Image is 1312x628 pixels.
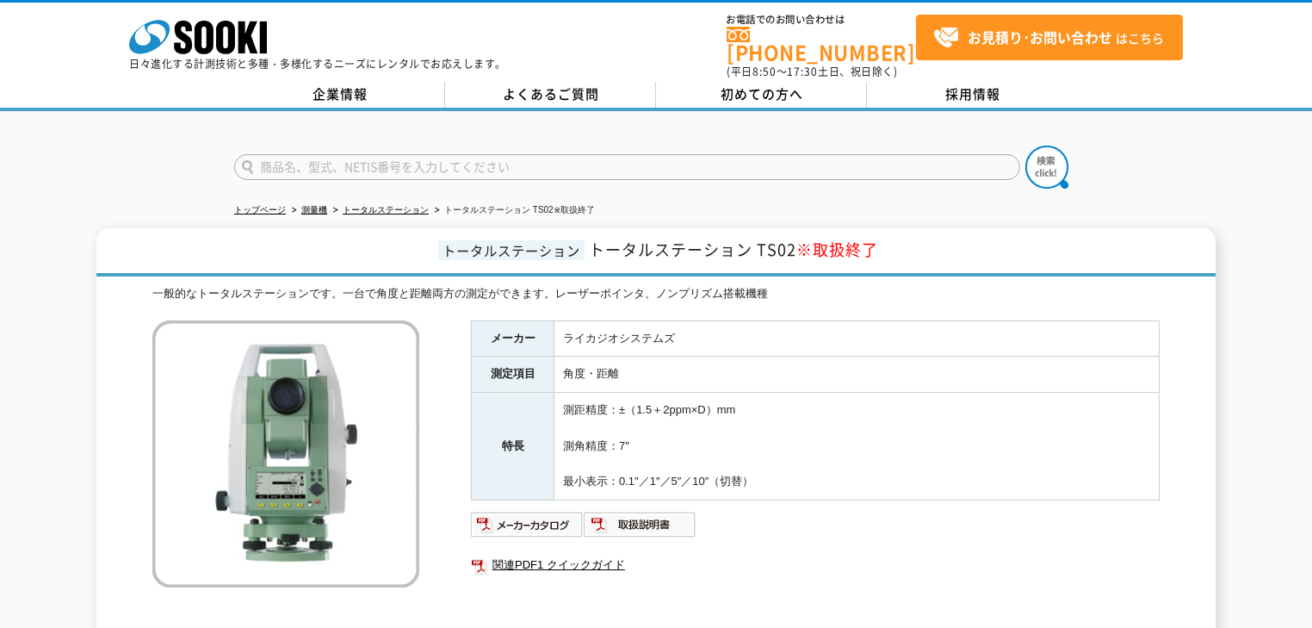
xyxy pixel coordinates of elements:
input: 商品名、型式、NETIS番号を入力してください [234,154,1020,180]
a: 採用情報 [867,82,1078,108]
img: トータルステーション TS02※取扱終了 [152,320,419,588]
span: はこちら [933,25,1164,51]
a: 関連PDF1 クイックガイド [471,554,1160,576]
a: 初めての方へ [656,82,867,108]
li: トータルステーション TS02※取扱終了 [431,202,595,220]
img: メーカーカタログ [471,511,584,538]
a: トータルステーション [343,205,429,215]
span: 初めての方へ [721,84,803,103]
img: btn_search.png [1025,146,1068,189]
span: ※取扱終了 [796,238,878,261]
strong: お見積り･お問い合わせ [968,27,1112,47]
a: メーカーカタログ [471,522,584,535]
th: メーカー [472,320,554,357]
th: 測定項目 [472,357,554,393]
a: 取扱説明書 [584,522,696,535]
div: 一般的なトータルステーションです。一台で角度と距離両方の測定ができます。レーザーポインタ、ノンプリズム搭載機種 [152,285,1160,303]
span: トータルステーション [438,240,585,260]
a: 測量機 [301,205,327,215]
span: お電話でのお問い合わせは [727,15,916,25]
img: 取扱説明書 [584,511,696,538]
a: お見積り･お問い合わせはこちら [916,15,1183,60]
span: 17:30 [787,64,818,79]
a: 企業情報 [234,82,445,108]
a: [PHONE_NUMBER] [727,27,916,62]
span: (平日 ～ 土日、祝日除く) [727,64,897,79]
td: 測距精度：±（1.5＋2ppm×D）mm 測角精度：7″ 最小表示：0.1″／1″／5″／10″（切替） [554,393,1160,501]
span: トータルステーション TS02 [589,238,878,261]
a: トップページ [234,205,286,215]
td: 角度・距離 [554,357,1160,393]
a: よくあるご質問 [445,82,656,108]
p: 日々進化する計測技術と多種・多様化するニーズにレンタルでお応えします。 [129,59,506,69]
span: 8:50 [752,64,777,79]
th: 特長 [472,393,554,501]
td: ライカジオシステムズ [554,320,1160,357]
